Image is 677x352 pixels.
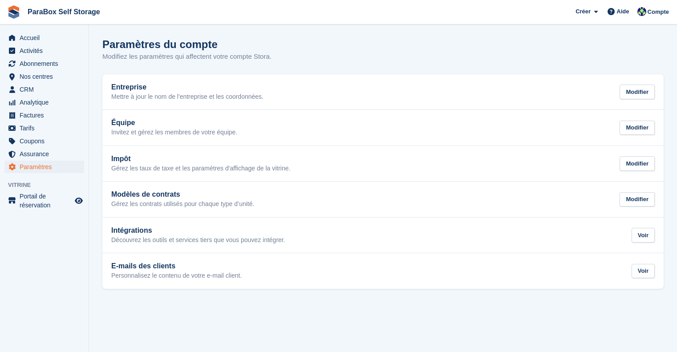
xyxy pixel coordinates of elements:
span: Nos centres [20,70,73,83]
h1: Paramètres du compte [102,38,218,50]
a: menu [4,57,84,70]
a: menu [4,109,84,121]
a: Modèles de contrats Gérez les contrats utilisés pour chaque type d’unité. Modifier [102,182,664,217]
div: Voir [632,228,655,243]
a: menu [4,45,84,57]
a: menu [4,161,84,173]
p: Personnalisez le contenu de votre e-mail client. [111,272,242,280]
span: Assurance [20,148,73,160]
div: Voir [632,264,655,279]
a: ParaBox Self Storage [24,4,104,19]
a: Équipe Invitez et gérez les membres de votre équipe. Modifier [102,110,664,146]
h2: Impôt [111,155,290,163]
a: Impôt Gérez les taux de taxe et les paramètres d'affichage de la vitrine. Modifier [102,146,664,182]
span: Activités [20,45,73,57]
a: menu [4,83,84,96]
a: Intégrations Découvrez les outils et services tiers que vous pouvez intégrer. Voir [102,218,664,253]
p: Gérez les contrats utilisés pour chaque type d’unité. [111,200,254,208]
span: Coupons [20,135,73,147]
a: Entreprise Mettre à jour le nom de l'entreprise et les coordonnées. Modifier [102,74,664,110]
div: Modifier [620,121,655,135]
h2: Modèles de contrats [111,190,254,198]
img: Tess Bédat [637,7,646,16]
h2: E-mails des clients [111,262,242,270]
span: Créer [576,7,591,16]
span: Paramètres [20,161,73,173]
a: menu [4,32,84,44]
p: Gérez les taux de taxe et les paramètres d'affichage de la vitrine. [111,165,290,173]
span: Compte [648,8,669,16]
div: Modifier [620,85,655,99]
span: Tarifs [20,122,73,134]
span: Abonnements [20,57,73,70]
p: Invitez et gérez les membres de votre équipe. [111,129,237,137]
img: stora-icon-8386f47178a22dfd0bd8f6a31ec36ba5ce8667c1dd55bd0f319d3a0aa187defe.svg [7,5,20,19]
span: Portail de réservation [20,192,73,210]
p: Modifiez les paramètres qui affectent votre compte Stora. [102,52,272,62]
p: Mettre à jour le nom de l'entreprise et les coordonnées. [111,93,264,101]
a: menu [4,192,84,210]
a: menu [4,122,84,134]
a: menu [4,96,84,109]
a: menu [4,135,84,147]
div: Modifier [620,156,655,171]
span: Factures [20,109,73,121]
h2: Équipe [111,119,237,127]
span: Accueil [20,32,73,44]
h2: Entreprise [111,83,264,91]
div: Modifier [620,192,655,207]
a: menu [4,148,84,160]
span: CRM [20,83,73,96]
h2: Intégrations [111,227,285,235]
span: Aide [616,7,629,16]
span: Analytique [20,96,73,109]
a: menu [4,70,84,83]
a: E-mails des clients Personnalisez le contenu de votre e-mail client. Voir [102,253,664,289]
p: Découvrez les outils et services tiers que vous pouvez intégrer. [111,236,285,244]
span: Vitrine [8,181,89,190]
a: Boutique d'aperçu [73,195,84,206]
